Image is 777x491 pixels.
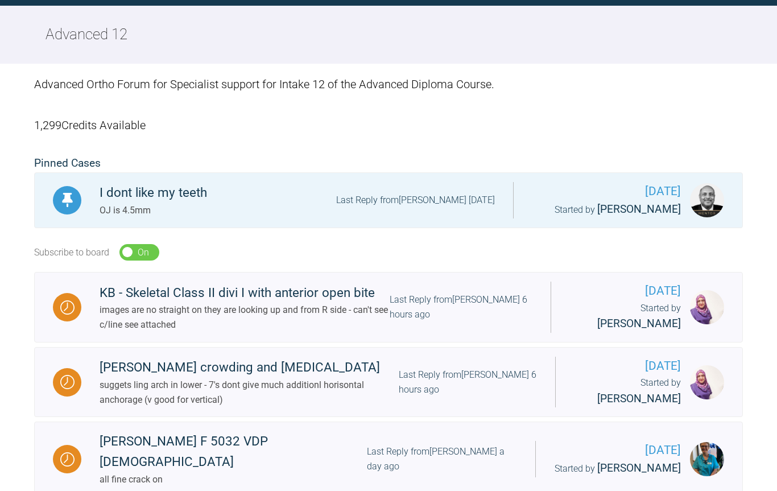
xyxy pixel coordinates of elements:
[60,452,75,467] img: Waiting
[532,182,681,201] span: [DATE]
[336,193,495,208] div: Last Reply from [PERSON_NAME] [DATE]
[100,183,207,203] div: I dont like my teeth
[690,365,724,399] img: Sadia Bokhari
[569,301,681,333] div: Started by
[690,290,724,324] img: Sadia Bokhari
[597,392,681,405] span: [PERSON_NAME]
[34,272,743,343] a: WaitingKB - Skeletal Class II divi I with anterior open biteimages are no straight on they are lo...
[100,378,399,407] div: suggets ling arch in lower - 7's dont give much additionl horisontal anchorage (v good for vertical)
[597,461,681,475] span: [PERSON_NAME]
[597,203,681,216] span: [PERSON_NAME]
[367,444,518,473] div: Last Reply from [PERSON_NAME] a day ago
[46,23,127,47] h2: Advanced 12
[100,357,399,378] div: [PERSON_NAME] crowding and [MEDICAL_DATA]
[34,155,743,172] h2: Pinned Cases
[554,441,681,460] span: [DATE]
[690,183,724,217] img: Utpalendu Bose
[34,64,743,105] div: Advanced Ortho Forum for Specialist support for Intake 12 of the Advanced Diploma Course.
[532,201,681,218] div: Started by
[138,245,149,260] div: On
[100,283,390,303] div: KB - Skeletal Class II divi I with anterior open bite
[60,300,75,315] img: Waiting
[390,292,532,321] div: Last Reply from [PERSON_NAME] 6 hours ago
[554,460,681,477] div: Started by
[100,472,367,487] div: all fine crack on
[34,347,743,418] a: Waiting[PERSON_NAME] crowding and [MEDICAL_DATA]suggets ling arch in lower - 7's dont give much a...
[574,357,681,376] span: [DATE]
[597,317,681,330] span: [PERSON_NAME]
[690,442,724,476] img: Åsa Ulrika Linnea Feneley
[34,172,743,228] a: PinnedI dont like my teethOJ is 4.5mmLast Reply from[PERSON_NAME] [DATE][DATE]Started by [PERSON_...
[34,105,743,146] div: 1,299 Credits Available
[100,303,390,332] div: images are no straight on they are looking up and from R side - can't see c/line see attached
[399,368,537,397] div: Last Reply from [PERSON_NAME] 6 hours ago
[574,376,681,407] div: Started by
[60,193,75,207] img: Pinned
[60,375,75,389] img: Waiting
[34,245,109,260] div: Subscribe to board
[100,203,207,218] div: OJ is 4.5mm
[100,431,367,472] div: [PERSON_NAME] F 5032 VDP [DEMOGRAPHIC_DATA]
[569,282,681,300] span: [DATE]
